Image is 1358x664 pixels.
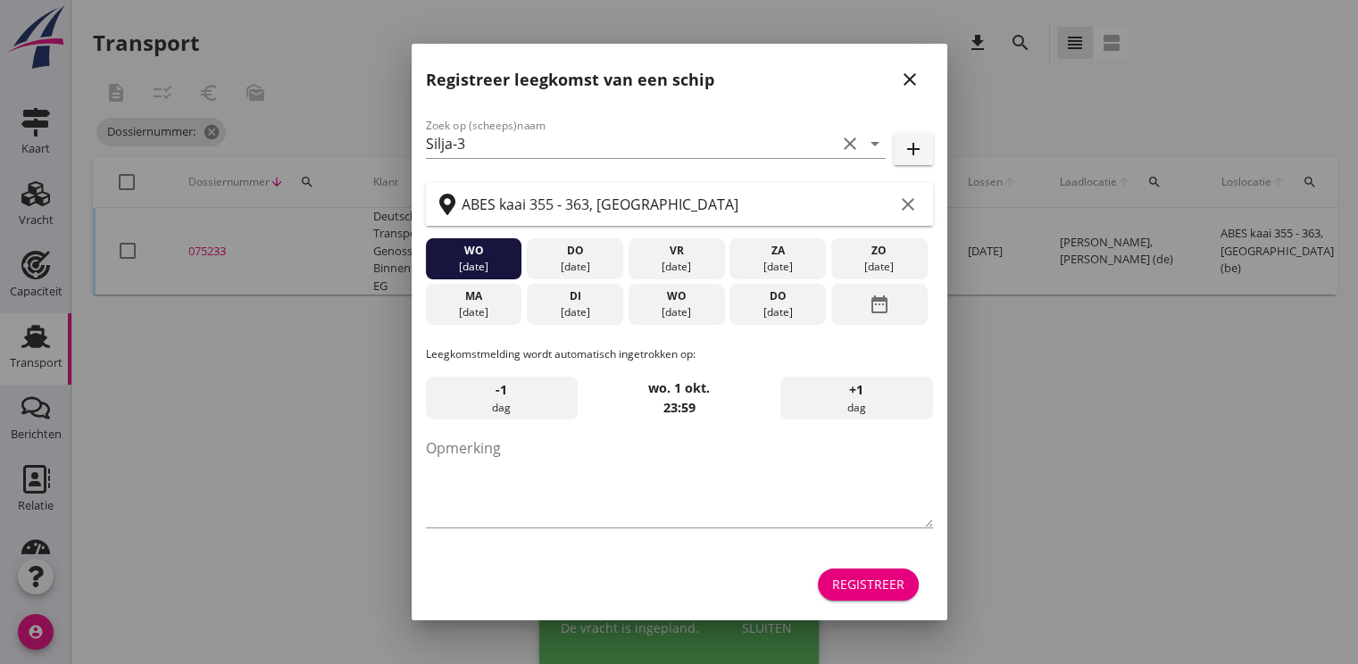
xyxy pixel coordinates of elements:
[531,259,619,275] div: [DATE]
[836,243,923,259] div: zo
[632,243,720,259] div: vr
[531,243,619,259] div: do
[426,377,578,419] div: dag
[849,380,863,400] span: +1
[429,288,517,304] div: ma
[839,133,861,154] i: clear
[429,259,517,275] div: [DATE]
[903,138,924,160] i: add
[426,346,933,362] p: Leegkomstmelding wordt automatisch ingetrokken op:
[818,569,919,601] button: Registreer
[832,575,904,593] div: Registreer
[531,288,619,304] div: di
[429,243,517,259] div: wo
[734,243,821,259] div: za
[531,304,619,320] div: [DATE]
[663,399,696,416] strong: 23:59
[864,133,886,154] i: arrow_drop_down
[632,304,720,320] div: [DATE]
[899,69,921,90] i: close
[462,190,894,219] input: Zoek op terminal of plaats
[426,68,714,92] h2: Registreer leegkomst van een schip
[426,129,836,158] input: Zoek op (scheeps)naam
[632,288,720,304] div: wo
[734,259,821,275] div: [DATE]
[496,380,507,400] span: -1
[429,304,517,320] div: [DATE]
[897,194,919,215] i: clear
[869,288,890,320] i: date_range
[780,377,932,419] div: dag
[734,304,821,320] div: [DATE]
[426,434,933,527] textarea: Opmerking
[836,259,923,275] div: [DATE]
[648,379,710,396] strong: wo. 1 okt.
[632,259,720,275] div: [DATE]
[734,288,821,304] div: do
